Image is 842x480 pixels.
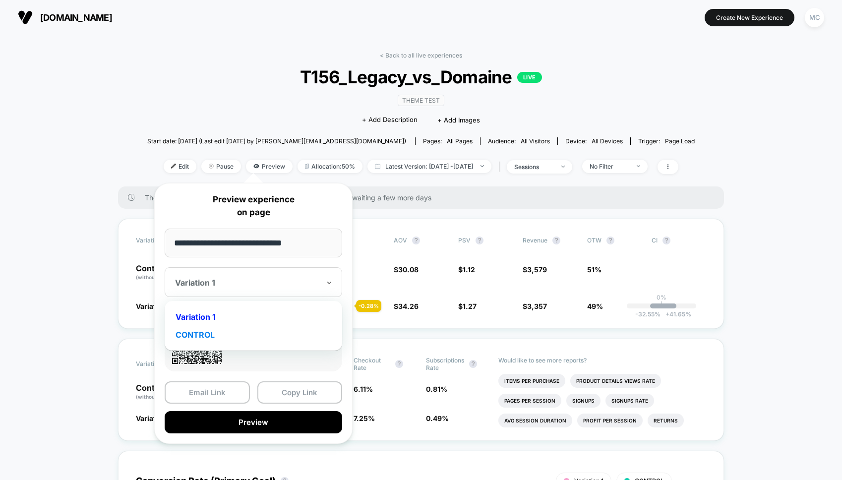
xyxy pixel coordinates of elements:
span: Allocation: 50% [298,160,362,173]
button: Create New Experience [705,9,794,26]
li: Product Details Views Rate [570,374,661,388]
span: 41.65 % [661,310,691,318]
img: end [481,165,484,167]
span: Variation [136,357,190,371]
span: T156_Legacy_vs_Domaine [175,66,667,87]
div: Pages: [423,137,473,145]
button: ? [662,237,670,244]
div: CONTROL [170,326,337,344]
p: Preview experience on page [165,193,342,219]
span: + [665,310,669,318]
span: Theme Test [398,95,444,106]
div: No Filter [590,163,629,170]
p: Control [136,264,190,281]
button: ? [395,360,403,368]
div: MC [805,8,824,27]
li: Items Per Purchase [498,374,565,388]
p: Control [136,384,198,401]
span: 1.12 [463,265,475,274]
li: Profit Per Session [577,414,643,427]
span: AOV [394,237,407,244]
img: end [209,164,214,169]
span: 51% [587,265,601,274]
button: ? [469,360,477,368]
li: Pages Per Session [498,394,561,408]
span: Checkout Rate [354,357,390,371]
span: Revenue [523,237,547,244]
span: Edit [164,160,196,173]
span: Start date: [DATE] (Last edit [DATE] by [PERSON_NAME][EMAIL_ADDRESS][DOMAIN_NAME]) [147,137,406,145]
span: 30.08 [398,265,419,274]
span: $ [394,265,419,274]
button: Email Link [165,381,250,404]
a: < Back to all live experiences [380,52,462,59]
li: Returns [648,414,684,427]
div: sessions [514,163,554,171]
span: OTW [587,237,642,244]
span: 1.27 [463,302,477,310]
img: edit [171,164,176,169]
img: end [561,166,565,168]
button: MC [802,7,827,28]
span: (without changes) [136,274,180,280]
p: LIVE [517,72,542,83]
span: $ [523,265,547,274]
span: 49% [587,302,603,310]
span: Subscriptions Rate [426,357,464,371]
span: Variation 1 [136,414,171,422]
span: Latest Version: [DATE] - [DATE] [367,160,491,173]
span: 7.25 % [354,414,375,422]
button: ? [606,237,614,244]
span: 0.49 % [426,414,449,422]
span: | [496,160,507,174]
span: $ [523,302,547,310]
span: Page Load [665,137,695,145]
span: There are still no statistically significant results. We recommend waiting a few more days [145,193,704,202]
span: $ [458,302,477,310]
span: 0.81 % [426,385,447,393]
span: PSV [458,237,471,244]
span: Pause [201,160,241,173]
span: all pages [447,137,473,145]
span: --- [652,267,706,281]
button: [DOMAIN_NAME] [15,9,115,25]
span: $ [394,302,419,310]
img: end [637,165,640,167]
div: Trigger: [638,137,695,145]
span: + Add Description [362,115,418,125]
span: All Visitors [521,137,550,145]
button: ? [476,237,483,244]
span: -32.55 % [635,310,661,318]
span: Preview [246,160,293,173]
button: Preview [165,411,342,433]
span: Device: [557,137,630,145]
button: ? [412,237,420,244]
span: (without changes) [136,394,180,400]
span: Variation 1 [136,302,171,310]
li: Avg Session Duration [498,414,572,427]
div: - 0.28 % [356,300,381,312]
div: Audience: [488,137,550,145]
span: all devices [592,137,623,145]
span: CI [652,237,706,244]
span: + Add Images [437,116,480,124]
li: Signups [566,394,601,408]
span: 6.11 % [354,385,373,393]
p: 0% [657,294,666,301]
span: 34.26 [398,302,419,310]
span: $ [458,265,475,274]
span: 3,579 [527,265,547,274]
p: | [661,301,662,308]
img: Visually logo [18,10,33,25]
span: 3,357 [527,302,547,310]
button: Copy Link [257,381,343,404]
span: Variation [136,237,190,244]
img: calendar [375,164,380,169]
img: rebalance [305,164,309,169]
span: [DOMAIN_NAME] [40,12,112,23]
div: Variation 1 [170,308,337,326]
p: Would like to see more reports? [498,357,706,364]
li: Signups Rate [605,394,654,408]
button: ? [552,237,560,244]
